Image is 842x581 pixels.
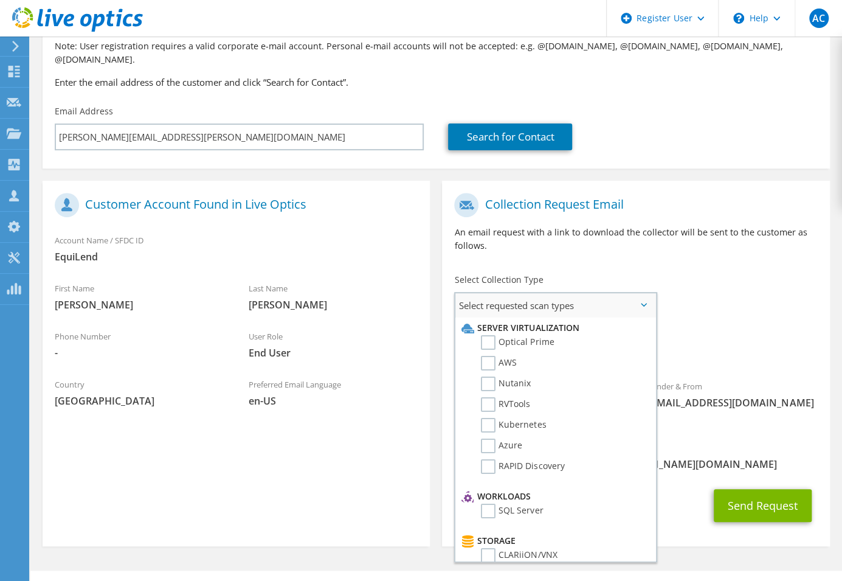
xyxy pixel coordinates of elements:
h1: Collection Request Email [454,193,811,217]
a: Search for Contact [448,124,572,150]
label: RAPID Discovery [481,459,564,474]
span: [EMAIL_ADDRESS][DOMAIN_NAME] [648,396,818,409]
p: Note: User registration requires a valid corporate e-mail account. Personal e-mail accounts will ... [55,40,818,66]
span: [PERSON_NAME] [55,298,224,311]
span: [PERSON_NAME] [249,298,418,311]
label: Select Collection Type [454,274,543,286]
li: Workloads [458,489,649,504]
div: Last Name [236,276,430,318]
h3: Enter the email address of the customer and click “Search for Contact”. [55,75,818,89]
label: Email Address [55,105,113,117]
label: AWS [481,356,517,371]
p: An email request with a link to download the collector will be sent to the customer as follows. [454,226,817,252]
label: Nutanix [481,377,531,391]
div: Preferred Email Language [236,372,430,414]
h1: Customer Account Found in Live Optics [55,193,412,217]
li: Server Virtualization [458,321,649,335]
label: SQL Server [481,504,543,518]
button: Send Request [714,489,812,522]
label: Kubernetes [481,418,546,433]
div: User Role [236,324,430,366]
span: Select requested scan types [455,293,655,318]
div: Phone Number [43,324,236,366]
li: Storage [458,534,649,548]
div: Country [43,372,236,414]
div: First Name [43,276,236,318]
span: - [55,346,224,360]
label: Azure [481,439,522,453]
span: [GEOGRAPHIC_DATA] [55,394,224,408]
label: RVTools [481,397,530,412]
div: Sender & From [636,374,830,416]
svg: \n [733,13,744,24]
div: Account Name / SFDC ID [43,228,430,270]
span: End User [249,346,418,360]
span: EquiLend [55,250,418,263]
div: CC & Reply To [442,435,829,477]
label: Optical Prime [481,335,554,350]
span: en-US [249,394,418,408]
span: AC [809,9,829,28]
div: Requested Collections [442,322,829,367]
label: CLARiiON/VNX [481,548,557,563]
div: To [442,374,636,429]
